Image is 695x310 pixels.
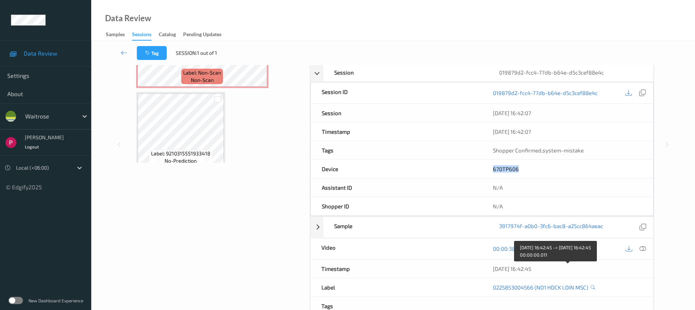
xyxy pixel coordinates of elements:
[493,109,642,117] div: [DATE] 16:42:07
[311,197,482,215] div: Shopper ID
[159,30,183,40] a: Catalog
[482,197,653,215] div: N/A
[493,89,598,97] a: 019879d2-fcc4-77db-b64e-d5c3cef88e4c
[310,278,482,296] div: Label
[311,104,482,122] div: Session
[176,49,197,57] span: Session:
[197,49,217,57] span: 1 out of 1
[482,178,653,197] div: N/A
[165,157,197,165] span: no-prediction
[183,69,221,76] span: Label: Non-Scan
[151,150,211,157] span: Label: 9210315551933418
[323,63,488,82] div: Session
[493,166,519,172] a: 670TP606
[310,260,482,278] div: Timestamp
[183,30,229,40] a: Pending Updates
[132,31,151,41] div: Sessions
[493,147,541,154] span: Shopper Confirmed
[488,63,653,82] div: 019879d2-fcc4-77db-b64e-d5c3cef88e4c
[311,160,482,178] div: Device
[132,30,159,41] a: Sessions
[499,222,603,232] a: 3917974f-a0b0-3fc6-bac8-a25cc864aeac
[310,238,482,259] div: Video
[183,31,221,40] div: Pending Updates
[311,83,482,103] div: Session ID
[137,46,167,60] button: Tag
[191,76,214,84] span: non-scan
[159,31,176,40] div: Catalog
[493,245,525,252] a: 00:00:38.339
[311,178,482,197] div: Assistant ID
[311,141,482,159] div: Tags
[310,216,654,238] div: Sample3917974f-a0b0-3fc6-bac8-a25cc864aeac
[493,284,588,291] a: 0225853004566 (NO1 HDCK LOIN MSC)
[323,217,488,238] div: Sample
[493,147,584,154] span: ,
[106,30,132,40] a: Samples
[106,31,125,40] div: Samples
[493,128,642,135] div: [DATE] 16:42:07
[310,63,654,82] div: Session019879d2-fcc4-77db-b64e-d5c3cef88e4c
[311,122,482,141] div: Timestamp
[105,15,151,22] div: Data Review
[543,147,584,154] span: system-mistake
[493,265,642,272] div: [DATE] 16:42:45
